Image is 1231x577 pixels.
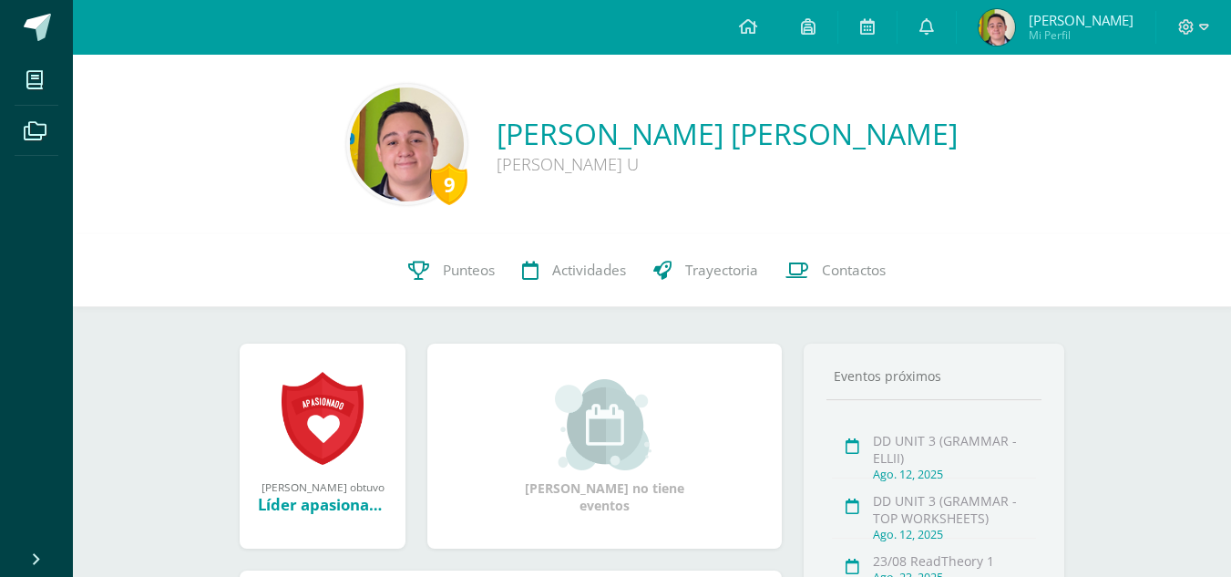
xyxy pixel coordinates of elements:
span: Trayectoria [685,261,758,280]
div: Ago. 12, 2025 [873,527,1036,542]
span: Actividades [552,261,626,280]
div: DD UNIT 3 (GRAMMAR - TOP WORKSHEETS) [873,492,1036,527]
div: 9 [431,163,467,205]
div: 23/08 ReadTheory 1 [873,552,1036,570]
img: 2ac621d885da50cde50dcbe7d88617bc.png [979,9,1015,46]
a: Trayectoria [640,234,772,307]
span: Punteos [443,261,495,280]
a: Punteos [395,234,508,307]
span: Mi Perfil [1029,27,1134,43]
span: [PERSON_NAME] [1029,11,1134,29]
img: fe5d303ce3532757106afe807bf553e8.png [350,88,464,201]
div: [PERSON_NAME] no tiene eventos [514,379,696,514]
a: Actividades [508,234,640,307]
a: Contactos [772,234,899,307]
div: [PERSON_NAME] obtuvo [258,479,387,494]
div: Ago. 12, 2025 [873,467,1036,482]
div: Líder apasionado [258,494,387,515]
span: Contactos [822,261,886,280]
a: [PERSON_NAME] [PERSON_NAME] [497,114,958,153]
div: [PERSON_NAME] U [497,153,958,175]
div: DD UNIT 3 (GRAMMAR - ELLII) [873,432,1036,467]
img: event_small.png [555,379,654,470]
div: Eventos próximos [826,367,1041,385]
